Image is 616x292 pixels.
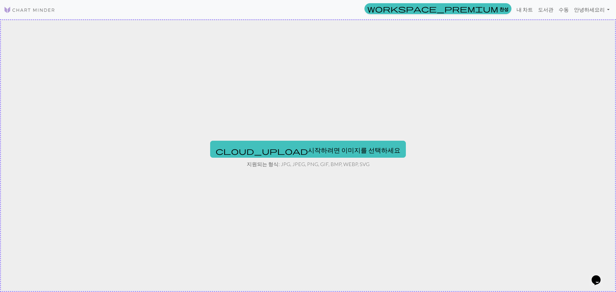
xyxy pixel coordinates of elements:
span: workspace_premium [367,4,498,13]
a: 안녕하세요리 [571,3,612,16]
iframe: 채팅 위젯 [589,266,610,286]
font: 도서관 [538,6,553,13]
button: 시작하려면 이미지를 선택하세요 [210,141,406,157]
font: 찬성 [500,6,509,12]
font: 지원되는 형식: JPG, JPEG, PNG, GIF, BMP, WEBP, SVG [247,161,370,167]
font: 리 [600,6,605,13]
span: cloud_upload [216,146,308,155]
img: 심벌 마크 [4,6,55,14]
font: 내 차트 [517,6,533,13]
a: 수동 [556,3,571,16]
a: 찬성 [364,3,511,14]
font: 시작하려면 이미지를 선택하세요 [308,146,400,154]
font: 수동 [559,6,569,13]
a: 내 차트 [514,3,535,16]
font: 안녕하세요 [574,6,600,13]
a: 도서관 [535,3,556,16]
